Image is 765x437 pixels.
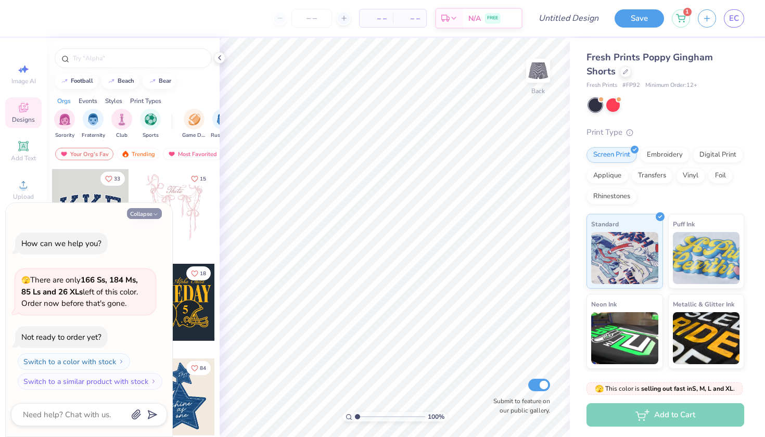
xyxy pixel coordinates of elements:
[18,373,162,390] button: Switch to a similar product with stock
[595,384,604,394] span: 🫣
[676,168,705,184] div: Vinyl
[530,8,607,29] input: Untitled Design
[82,109,105,139] button: filter button
[55,148,113,160] div: Your Org's Fav
[591,219,619,229] span: Standard
[200,271,206,276] span: 18
[21,275,138,309] span: There are only left of this color. Order now before that's gone.
[145,113,157,125] img: Sports Image
[673,232,740,284] img: Puff Ink
[21,332,101,342] div: Not ready to order yet?
[211,132,235,139] span: Rush & Bid
[531,86,545,96] div: Back
[111,109,132,139] div: filter for Club
[87,113,99,125] img: Fraternity Image
[140,109,161,139] div: filter for Sports
[18,353,130,370] button: Switch to a color with stock
[117,148,160,160] div: Trending
[211,109,235,139] button: filter button
[586,147,637,163] div: Screen Print
[82,109,105,139] div: filter for Fraternity
[168,150,176,158] img: most_fav.gif
[100,172,125,186] button: Like
[291,9,332,28] input: – –
[640,147,690,163] div: Embroidery
[673,312,740,364] img: Metallic & Glitter Ink
[54,109,75,139] button: filter button
[200,176,206,182] span: 15
[121,150,130,158] img: trending.gif
[127,208,162,219] button: Collapse
[79,96,97,106] div: Events
[101,73,139,89] button: beach
[159,78,171,84] div: bear
[116,113,127,125] img: Club Image
[105,96,122,106] div: Styles
[71,78,93,84] div: football
[148,78,157,84] img: trend_line.gif
[673,299,734,310] span: Metallic & Glitter Ink
[163,148,222,160] div: Most Favorited
[488,396,550,415] label: Submit to feature on our public gallery.
[693,147,743,163] div: Digital Print
[130,96,161,106] div: Print Types
[13,192,34,201] span: Upload
[586,168,628,184] div: Applique
[60,150,68,158] img: most_fav.gif
[21,275,138,297] strong: 166 Ss, 184 Ms, 85 Ls and 26 XLs
[182,109,206,139] button: filter button
[586,51,713,78] span: Fresh Prints Poppy Gingham Shorts
[591,312,658,364] img: Neon Ink
[591,232,658,284] img: Standard
[143,73,176,89] button: bear
[186,172,211,186] button: Like
[622,81,640,90] span: # FP92
[60,78,69,84] img: trend_line.gif
[586,189,637,204] div: Rhinestones
[641,384,733,393] strong: selling out fast in S, M, L and XL
[683,8,692,16] span: 1
[200,366,206,371] span: 84
[21,238,101,249] div: How can we help you?
[591,299,617,310] span: Neon Ink
[211,109,235,139] div: filter for Rush & Bid
[188,113,200,125] img: Game Day Image
[107,78,116,84] img: trend_line.gif
[528,60,549,81] img: Back
[586,81,617,90] span: Fresh Prints
[428,412,444,421] span: 100 %
[645,81,697,90] span: Minimum Order: 12 +
[55,132,74,139] span: Sorority
[82,132,105,139] span: Fraternity
[116,132,127,139] span: Club
[182,132,206,139] span: Game Day
[615,9,664,28] button: Save
[729,12,739,24] span: EC
[366,13,387,24] span: – –
[217,113,229,125] img: Rush & Bid Image
[118,358,124,365] img: Switch to a color with stock
[186,266,211,280] button: Like
[11,154,36,162] span: Add Text
[111,109,132,139] button: filter button
[21,275,30,285] span: 🫣
[57,96,71,106] div: Orgs
[631,168,673,184] div: Transfers
[595,384,735,393] span: This color is .
[143,132,159,139] span: Sports
[673,219,695,229] span: Puff Ink
[399,13,420,24] span: – –
[487,15,498,22] span: FREE
[55,73,98,89] button: football
[182,109,206,139] div: filter for Game Day
[186,361,211,375] button: Like
[468,13,481,24] span: N/A
[118,78,134,84] div: beach
[59,113,71,125] img: Sorority Image
[708,168,733,184] div: Foil
[150,378,157,384] img: Switch to a similar product with stock
[724,9,744,28] a: EC
[114,176,120,182] span: 33
[586,126,744,138] div: Print Type
[140,109,161,139] button: filter button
